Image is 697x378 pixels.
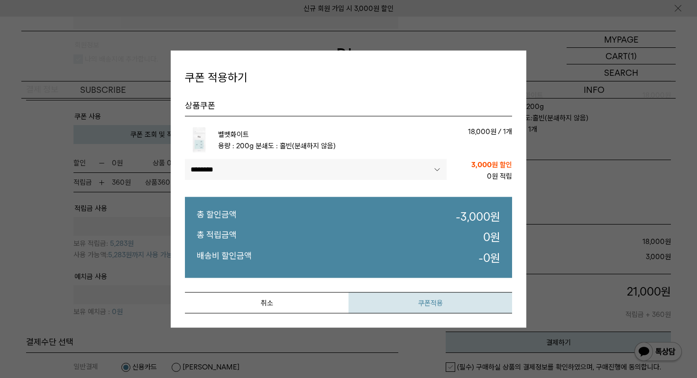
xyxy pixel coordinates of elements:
a: 벨벳화이트 [218,130,249,139]
strong: 3,000 [460,210,490,224]
p: 18,000원 / 1개 [381,126,512,137]
strong: 0 [483,230,490,244]
b: 할인 [500,161,512,169]
b: 적립 [500,172,512,180]
span: 3,000원 [471,161,498,169]
dt: 총 적립금액 [197,229,237,245]
span: 0원 [487,172,498,180]
dd: 원 [483,229,500,245]
strong: 0 [483,251,490,265]
dd: - 원 [478,250,500,266]
img: 벨벳화이트 [185,126,213,154]
h5: 상품쿠폰 [185,99,512,116]
span: 용량 : 200g [218,142,254,150]
span: 분쇄도 : 홀빈(분쇄하지 않음) [256,142,336,150]
h4: 쿠폰 적용하기 [185,70,512,86]
button: 쿠폰적용 [348,292,512,313]
dt: 총 할인금액 [197,209,237,225]
button: 취소 [185,292,348,313]
dt: 배송비 할인금액 [197,250,252,266]
dd: - 원 [456,209,500,225]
